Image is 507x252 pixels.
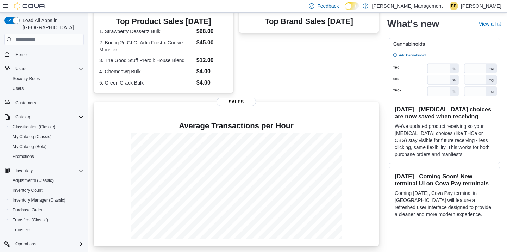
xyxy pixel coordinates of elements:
[395,123,494,158] p: We've updated product receiving so your [MEDICAL_DATA] choices (like THCa or CBG) stay visible fo...
[10,196,84,204] span: Inventory Manager (Classic)
[217,98,256,106] span: Sales
[450,2,458,10] div: Brandon Boushie
[10,133,84,141] span: My Catalog (Classic)
[13,144,47,149] span: My Catalog (Beta)
[13,188,43,193] span: Inventory Count
[13,207,45,213] span: Purchase Orders
[13,76,40,81] span: Security Roles
[13,240,39,248] button: Operations
[13,98,84,107] span: Customers
[7,132,87,142] button: My Catalog (Classic)
[14,2,46,10] img: Cova
[13,134,52,140] span: My Catalog (Classic)
[1,98,87,108] button: Customers
[7,176,87,185] button: Adjustments (Classic)
[1,64,87,74] button: Users
[13,124,55,130] span: Classification (Classic)
[13,50,30,59] a: Home
[13,166,36,175] button: Inventory
[20,17,84,31] span: Load All Apps in [GEOGRAPHIC_DATA]
[10,216,51,224] a: Transfers (Classic)
[99,79,194,86] dt: 5. Green Crack Bulk
[13,86,24,91] span: Users
[99,28,194,35] dt: 1. Strawberry Dessertz Bulk
[15,100,36,106] span: Customers
[13,178,54,183] span: Adjustments (Classic)
[265,17,353,26] h3: Top Brand Sales [DATE]
[317,2,339,10] span: Feedback
[1,166,87,176] button: Inventory
[10,176,56,185] a: Adjustments (Classic)
[10,133,55,141] a: My Catalog (Classic)
[15,66,26,72] span: Users
[10,196,68,204] a: Inventory Manager (Classic)
[13,113,84,121] span: Catalog
[461,2,501,10] p: [PERSON_NAME]
[10,142,84,151] span: My Catalog (Beta)
[10,74,43,83] a: Security Roles
[13,64,84,73] span: Users
[15,168,33,173] span: Inventory
[10,176,84,185] span: Adjustments (Classic)
[395,173,494,187] h3: [DATE] - Coming Soon! New terminal UI on Cova Pay terminals
[479,21,501,27] a: View allExternal link
[196,27,228,36] dd: $68.00
[10,226,33,234] a: Transfers
[196,79,228,87] dd: $4.00
[13,50,84,59] span: Home
[445,2,447,10] p: |
[99,39,194,53] dt: 2. Boutig 2g GLO: Artic Frost x Cookie Monster
[497,22,501,26] svg: External link
[1,49,87,60] button: Home
[7,195,87,205] button: Inventory Manager (Classic)
[10,186,45,195] a: Inventory Count
[13,113,33,121] button: Catalog
[7,205,87,215] button: Purchase Orders
[15,52,27,57] span: Home
[196,67,228,76] dd: $4.00
[10,226,84,234] span: Transfers
[13,240,84,248] span: Operations
[1,112,87,122] button: Catalog
[13,99,39,107] a: Customers
[7,142,87,152] button: My Catalog (Beta)
[372,2,443,10] p: [PERSON_NAME] Management
[196,38,228,47] dd: $45.00
[15,114,30,120] span: Catalog
[451,2,457,10] span: BB
[15,241,36,247] span: Operations
[7,122,87,132] button: Classification (Classic)
[13,197,65,203] span: Inventory Manager (Classic)
[13,227,30,233] span: Transfers
[7,225,87,235] button: Transfers
[1,239,87,249] button: Operations
[387,18,439,30] h2: What's new
[395,106,494,120] h3: [DATE] - [MEDICAL_DATA] choices are now saved when receiving
[10,186,84,195] span: Inventory Count
[345,2,359,10] input: Dark Mode
[395,190,494,218] p: Coming [DATE], Cova Pay terminal in [GEOGRAPHIC_DATA] will feature a refreshed user interface des...
[99,68,194,75] dt: 4. Chemdawg Bulk
[13,64,29,73] button: Users
[196,56,228,64] dd: $12.00
[99,17,228,26] h3: Top Product Sales [DATE]
[7,74,87,84] button: Security Roles
[10,84,26,93] a: Users
[7,215,87,225] button: Transfers (Classic)
[13,166,84,175] span: Inventory
[10,123,58,131] a: Classification (Classic)
[13,217,48,223] span: Transfers (Classic)
[7,84,87,93] button: Users
[99,57,194,64] dt: 3. The Good Stuff Preroll: House Blend
[10,74,84,83] span: Security Roles
[10,206,84,214] span: Purchase Orders
[10,206,48,214] a: Purchase Orders
[10,123,84,131] span: Classification (Classic)
[7,152,87,161] button: Promotions
[10,84,84,93] span: Users
[10,216,84,224] span: Transfers (Classic)
[10,152,84,161] span: Promotions
[99,122,373,130] h4: Average Transactions per Hour
[10,142,50,151] a: My Catalog (Beta)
